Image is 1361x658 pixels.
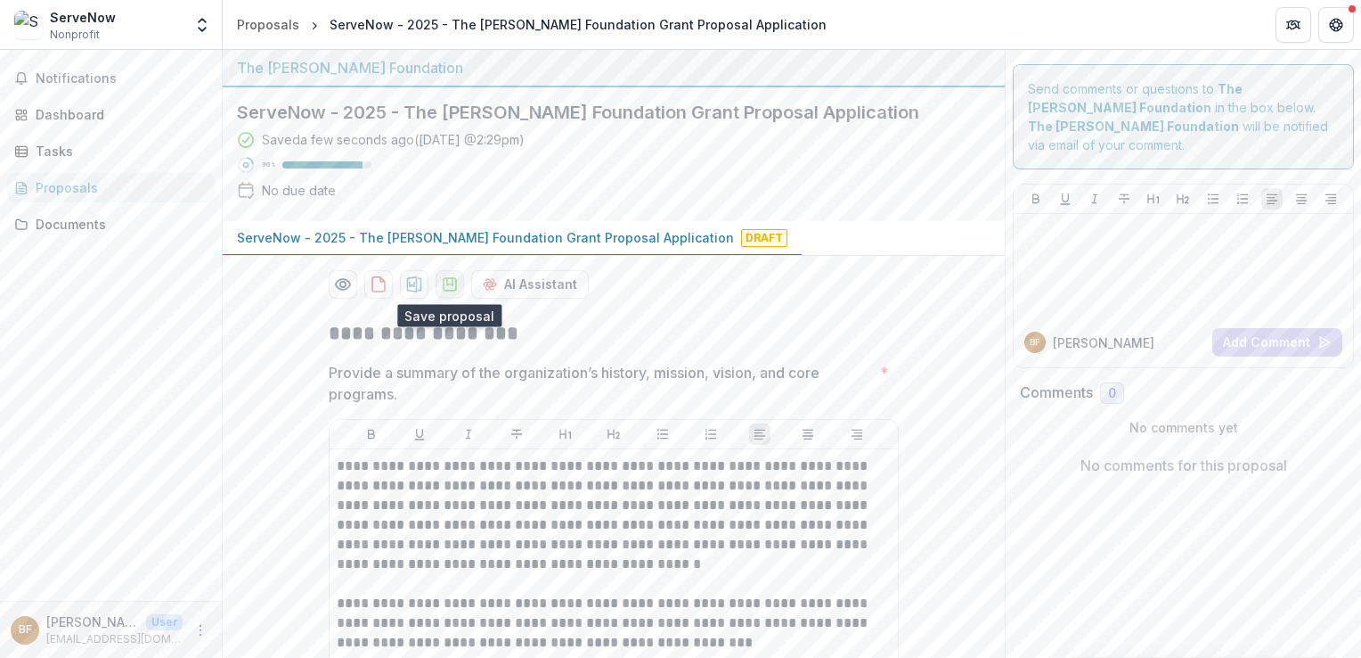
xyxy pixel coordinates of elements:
button: download-proposal [400,270,428,299]
button: Notifications [7,64,215,93]
button: Heading 1 [555,424,576,445]
button: Strike [1113,188,1135,210]
div: Dashboard [36,105,200,124]
button: Open entity switcher [190,7,215,43]
button: download-proposal [364,270,393,299]
div: Ben Foley [1030,338,1040,347]
button: download-proposal [436,270,464,299]
button: Add Comment [1212,328,1342,357]
p: No comments yet [1020,418,1347,437]
h2: ServeNow - 2025 - The [PERSON_NAME] Foundation Grant Proposal Application [237,102,962,123]
button: Heading 1 [1143,188,1164,210]
button: Bullet List [652,424,673,445]
button: Bold [1025,188,1047,210]
div: No due date [262,181,336,200]
button: Align Right [846,424,868,445]
a: Documents [7,210,215,239]
div: Proposals [36,178,200,197]
p: Provide a summary of the organization’s history, mission, vision, and core programs. [329,362,873,405]
a: Proposals [7,173,215,202]
button: AI Assistant [471,270,589,299]
button: More [190,620,211,641]
span: Notifications [36,71,208,86]
button: Italicize [1084,188,1105,210]
a: Tasks [7,136,215,166]
span: Nonprofit [50,27,100,43]
button: Align Left [749,424,770,445]
button: Align Right [1320,188,1341,210]
div: Send comments or questions to in the box below. will be notified via email of your comment. [1013,64,1354,169]
button: Align Center [797,424,819,445]
p: User [146,614,183,630]
div: Saved a few seconds ago ( [DATE] @ 2:29pm ) [262,130,525,149]
button: Align Left [1261,188,1283,210]
button: Ordered List [1232,188,1253,210]
div: Tasks [36,142,200,160]
p: [PERSON_NAME] [1053,333,1154,352]
button: Align Center [1291,188,1312,210]
button: Heading 2 [1172,188,1194,210]
button: Underline [409,424,430,445]
button: Bold [361,424,382,445]
button: Heading 2 [603,424,624,445]
p: [EMAIL_ADDRESS][DOMAIN_NAME] [46,631,183,647]
div: ServeNow - 2025 - The [PERSON_NAME] Foundation Grant Proposal Application [330,15,827,34]
button: Partners [1275,7,1311,43]
strong: The [PERSON_NAME] Foundation [1028,119,1239,134]
span: Draft [741,229,787,247]
button: Strike [506,424,527,445]
button: Italicize [458,424,479,445]
div: Ben Foley [19,624,32,636]
div: Documents [36,215,200,234]
p: ServeNow - 2025 - The [PERSON_NAME] Foundation Grant Proposal Application [237,228,734,247]
button: Preview f714e5dc-acd8-43da-bfba-ac4f2cc1d765-0.pdf [329,270,357,299]
a: Dashboard [7,100,215,129]
p: 90 % [262,159,275,171]
p: [PERSON_NAME] [46,613,139,631]
p: No comments for this proposal [1080,455,1287,476]
div: ServeNow [50,8,116,27]
button: Bullet List [1202,188,1224,210]
div: The [PERSON_NAME] Foundation [237,57,990,78]
button: Ordered List [700,424,721,445]
button: Get Help [1318,7,1354,43]
h2: Comments [1020,384,1093,401]
a: Proposals [230,12,306,37]
img: ServeNow [14,11,43,39]
nav: breadcrumb [230,12,834,37]
div: Proposals [237,15,299,34]
span: 0 [1108,386,1116,401]
button: Underline [1055,188,1076,210]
